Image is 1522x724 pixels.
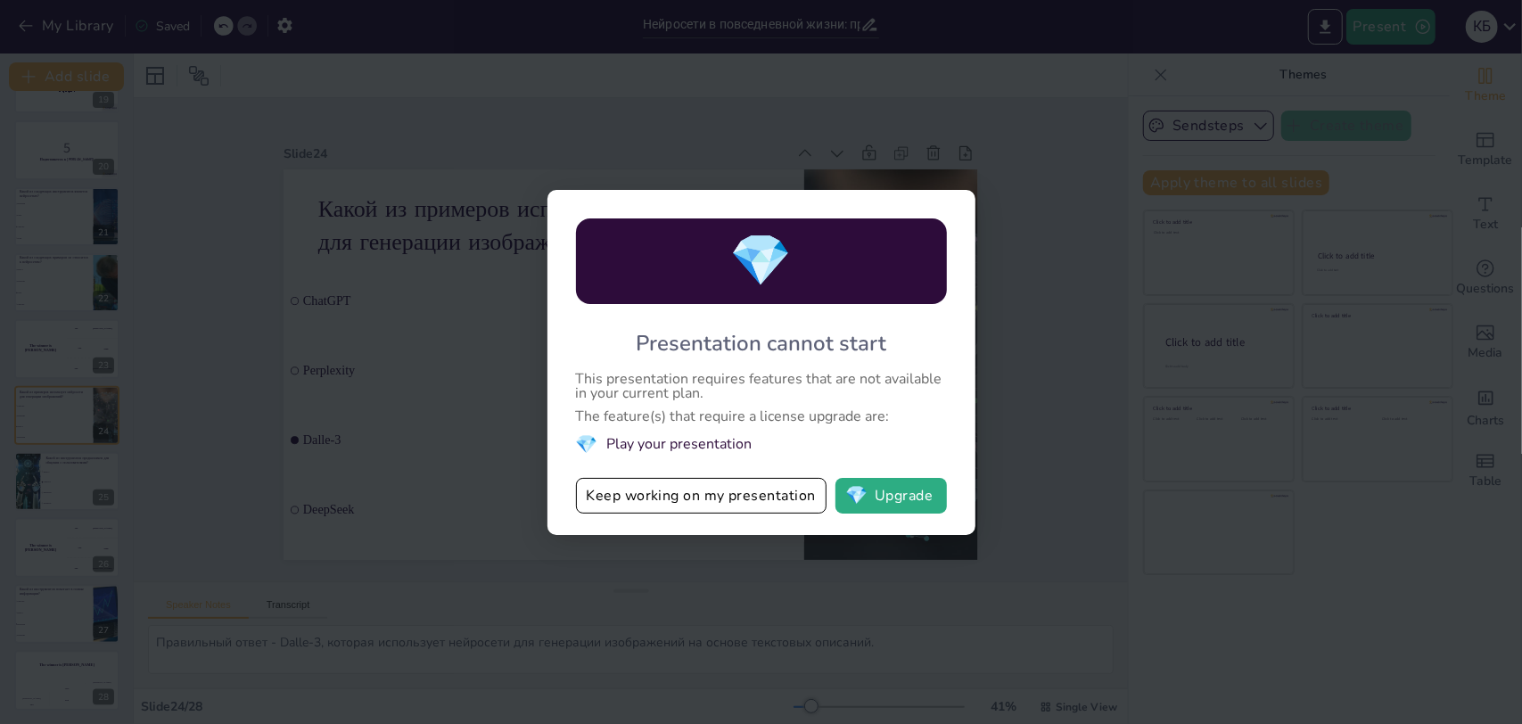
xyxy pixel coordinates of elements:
[730,226,793,295] span: diamond
[576,409,947,424] div: The feature(s) that require a license upgrade are:
[845,487,868,505] span: diamond
[576,372,947,400] div: This presentation requires features that are not available in your current plan.
[636,329,886,358] div: Presentation cannot start
[576,432,598,457] span: diamond
[576,432,947,457] li: Play your presentation
[576,478,827,514] button: Keep working on my presentation
[835,478,947,514] button: diamondUpgrade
